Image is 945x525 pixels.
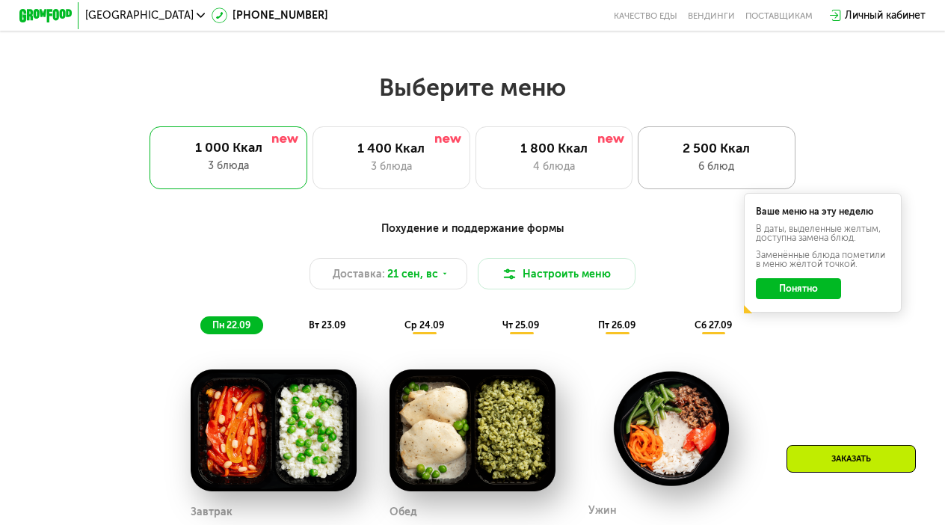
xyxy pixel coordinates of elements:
[326,141,456,156] div: 1 400 Ккал
[614,10,677,21] a: Качество еды
[85,10,194,21] span: [GEOGRAPHIC_DATA]
[756,278,840,299] button: Понятно
[212,7,328,23] a: [PHONE_NUMBER]
[163,158,294,174] div: 3 блюда
[390,503,417,522] div: Обед
[652,141,782,156] div: 2 500 Ккал
[478,258,635,289] button: Настроить меню
[333,266,385,282] span: Доставка:
[756,224,890,243] div: В даты, выделенные желтым, доступна замена блюд.
[502,319,539,331] span: чт 25.09
[42,73,903,102] h2: Выберите меню
[787,445,916,473] div: Заказать
[326,159,456,174] div: 3 блюда
[598,319,635,331] span: пт 26.09
[756,207,890,216] div: Ваше меню на эту неделю
[212,319,250,331] span: пн 22.09
[489,159,619,174] div: 4 блюда
[84,221,861,237] div: Похудение и поддержание формы
[404,319,444,331] span: ср 24.09
[688,10,735,21] a: Вендинги
[652,159,782,174] div: 6 блюд
[695,319,732,331] span: сб 27.09
[489,141,619,156] div: 1 800 Ккал
[845,7,926,23] div: Личный кабинет
[387,266,438,282] span: 21 сен, вс
[588,501,617,521] div: Ужин
[309,319,345,331] span: вт 23.09
[191,503,233,522] div: Завтрак
[163,140,294,156] div: 1 000 Ккал
[756,251,890,269] div: Заменённые блюда пометили в меню жёлтой точкой.
[745,10,813,21] div: поставщикам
